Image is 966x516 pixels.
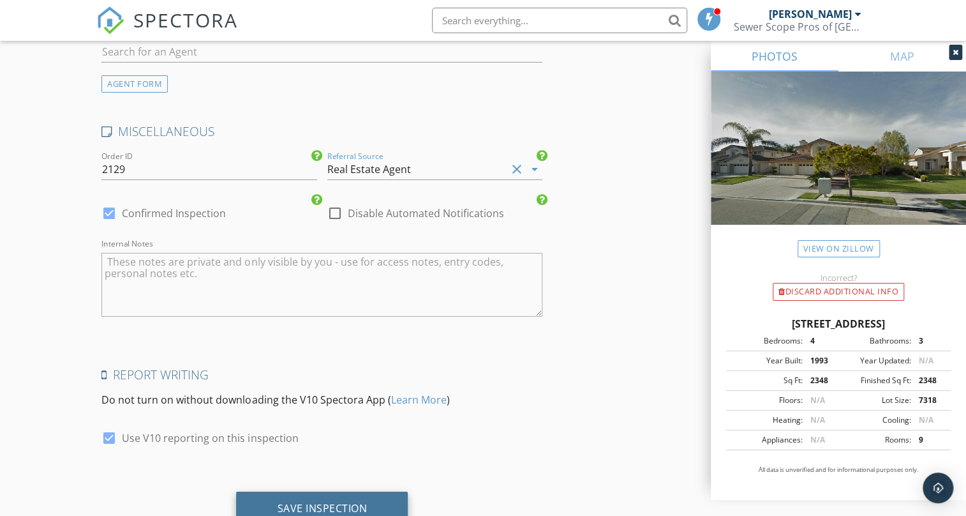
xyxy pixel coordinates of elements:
div: Appliances: [730,434,802,446]
h4: MISCELLANEOUS [101,123,542,140]
i: clear [509,162,524,177]
div: 3 [910,335,947,347]
textarea: Internal Notes [101,253,542,317]
div: Real Estate Agent [327,163,411,175]
a: View on Zillow [798,240,880,257]
div: 2348 [910,375,947,386]
label: Disable Automated Notifications [348,207,504,220]
div: 7318 [910,395,947,406]
div: Save Inspection [277,502,367,515]
input: Search for an Agent [101,42,542,63]
div: 4 [802,335,838,347]
div: Bedrooms: [730,335,802,347]
div: 1993 [802,355,838,367]
div: Year Updated: [838,355,910,367]
label: Confirmed Inspection [122,207,226,220]
div: Open Intercom Messenger [923,473,953,503]
div: Cooling: [838,414,910,426]
img: The Best Home Inspection Software - Spectora [96,6,124,34]
div: Year Built: [730,355,802,367]
div: Lot Size: [838,395,910,406]
div: Bathrooms: [838,335,910,347]
img: streetview [711,72,966,255]
p: Do not turn on without downloading the V10 Spectora App ( ) [101,392,542,407]
div: Incorrect? [711,273,966,283]
div: Sq Ft: [730,375,802,386]
a: MAP [838,41,966,72]
div: Floors: [730,395,802,406]
a: SPECTORA [96,17,238,44]
div: Sewer Scope Pros of San Fernando Valley, Inc. [734,20,861,33]
div: 9 [910,434,947,446]
input: Search everything... [432,8,687,33]
div: [PERSON_NAME] [769,8,852,20]
label: Use V10 reporting on this inspection [122,432,298,444]
span: N/A [810,395,824,406]
div: Rooms: [838,434,910,446]
span: SPECTORA [133,6,238,33]
div: 2348 [802,375,838,386]
span: N/A [918,355,933,366]
a: Learn More [390,393,446,407]
div: Heating: [730,414,802,426]
span: N/A [810,434,824,445]
p: All data is unverified and for informational purposes only. [726,466,951,474]
a: PHOTOS [711,41,838,72]
h4: Report Writing [101,367,542,383]
div: Finished Sq Ft: [838,375,910,386]
div: [STREET_ADDRESS] [726,316,951,331]
div: AGENT FORM [101,75,168,93]
div: Discard Additional info [773,283,904,301]
i: arrow_drop_down [527,162,542,177]
span: N/A [810,414,824,425]
span: N/A [918,414,933,425]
